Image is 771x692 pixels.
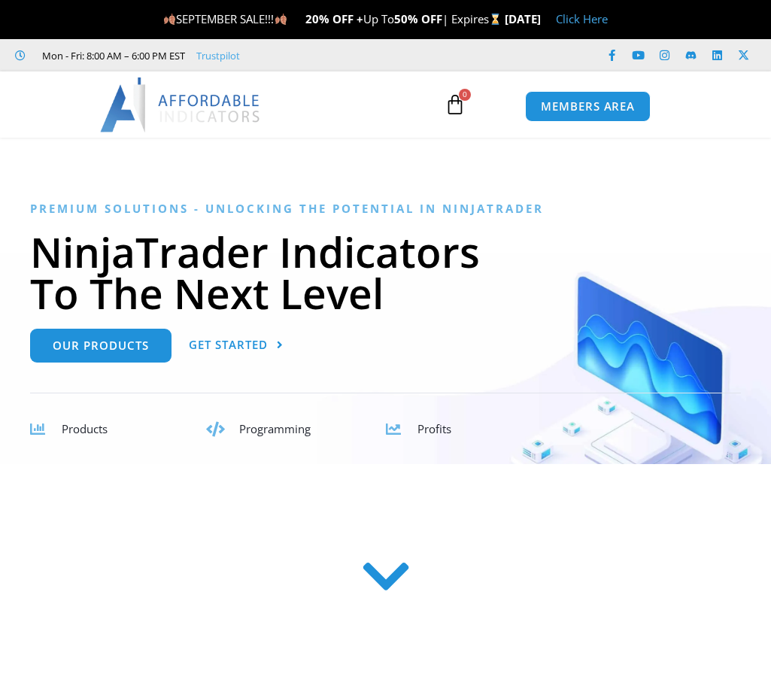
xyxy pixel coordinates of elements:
[275,14,287,25] img: 🍂
[30,329,172,363] a: Our Products
[505,11,541,26] strong: [DATE]
[525,91,651,122] a: MEMBERS AREA
[164,14,175,25] img: 🍂
[541,101,635,112] span: MEMBERS AREA
[189,329,284,363] a: Get Started
[62,421,108,436] span: Products
[459,89,471,101] span: 0
[305,11,363,26] strong: 20% OFF +
[38,47,185,65] span: Mon - Fri: 8:00 AM – 6:00 PM EST
[53,340,149,351] span: Our Products
[239,421,311,436] span: Programming
[417,421,451,436] span: Profits
[394,11,442,26] strong: 50% OFF
[490,14,501,25] img: ⌛
[196,47,240,65] a: Trustpilot
[422,83,488,126] a: 0
[189,339,268,351] span: Get Started
[30,202,741,216] h6: Premium Solutions - Unlocking the Potential in NinjaTrader
[30,231,741,314] h1: NinjaTrader Indicators To The Next Level
[163,11,504,26] span: SEPTEMBER SALE!!! Up To | Expires
[556,11,608,26] a: Click Here
[100,77,262,132] img: LogoAI | Affordable Indicators – NinjaTrader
